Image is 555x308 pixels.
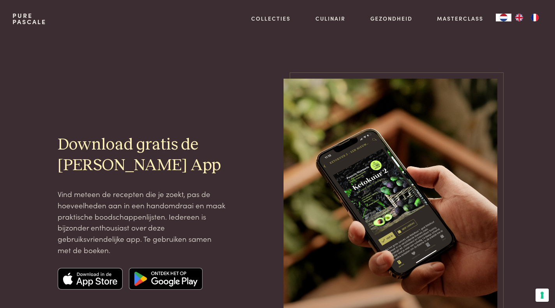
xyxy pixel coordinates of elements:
a: Masterclass [437,14,483,23]
a: Gezondheid [370,14,412,23]
button: Uw voorkeuren voor toestemming voor trackingtechnologieën [536,289,549,302]
img: Apple app store [58,268,123,290]
a: NL [496,14,511,21]
h2: Download gratis de [PERSON_NAME] App [58,135,226,176]
a: Culinair [315,14,345,23]
ul: Language list [511,14,543,21]
div: Language [496,14,511,21]
a: PurePascale [12,12,46,25]
aside: Language selected: Nederlands [496,14,543,21]
p: Vind meteen de recepten die je zoekt, pas de hoeveelheden aan in een handomdraai en maak praktisc... [58,188,226,255]
a: FR [527,14,543,21]
a: EN [511,14,527,21]
img: Google app store [129,268,203,290]
a: Collecties [251,14,291,23]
